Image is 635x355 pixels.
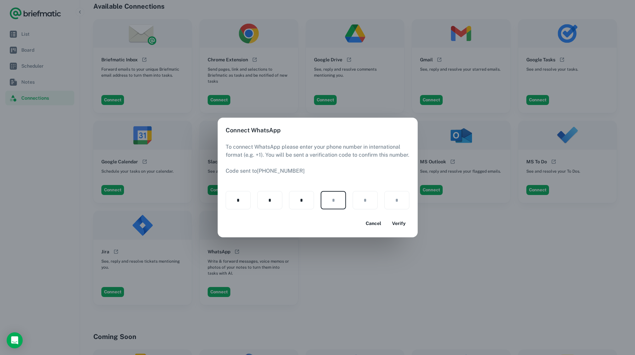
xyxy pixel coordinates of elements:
div: Load Chat [7,332,23,348]
p: To connect WhatsApp please enter your phone number in international format (e.g. +1). You will be... [226,143,410,167]
h2: Connect WhatsApp [218,118,418,143]
p: Code sent to [PHONE_NUMBER] [226,167,410,175]
button: Cancel [363,217,384,229]
button: Verify [388,217,410,229]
